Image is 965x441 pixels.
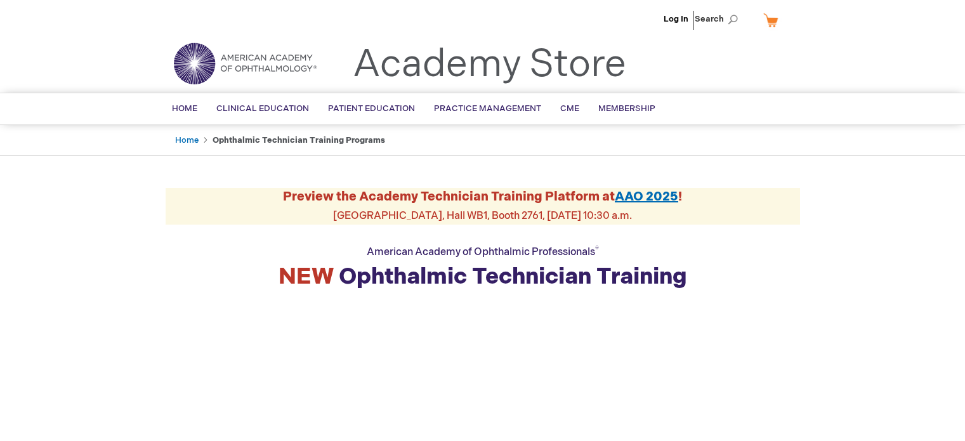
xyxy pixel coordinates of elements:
[328,103,415,114] span: Patient Education
[434,103,541,114] span: Practice Management
[216,103,309,114] span: Clinical Education
[175,135,199,145] a: Home
[615,189,678,204] a: AAO 2025
[283,189,682,204] strong: Preview the Academy Technician Training Platform at !
[367,246,599,258] span: American Academy of Ophthalmic Professionals
[598,103,655,114] span: Membership
[279,263,687,291] strong: Ophthalmic Technician Training
[333,210,632,222] span: [GEOGRAPHIC_DATA], Hall WB1, Booth 2761, [DATE] 10:30 a.m.
[664,14,688,24] a: Log In
[213,135,385,145] strong: Ophthalmic Technician Training Programs
[595,245,599,253] sup: ®
[560,103,579,114] span: CME
[172,103,197,114] span: Home
[695,6,743,32] span: Search
[353,42,626,88] a: Academy Store
[279,263,334,291] span: NEW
